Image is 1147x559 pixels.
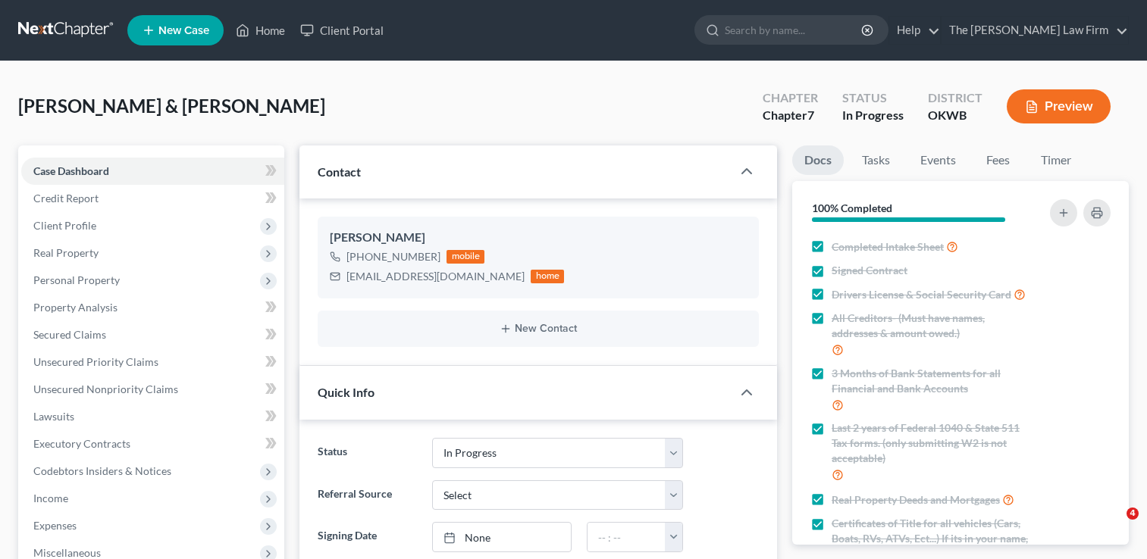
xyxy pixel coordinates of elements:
span: Quick Info [318,385,374,399]
div: OKWB [928,107,982,124]
a: None [433,523,572,551]
span: Case Dashboard [33,164,109,177]
a: Tasks [850,145,902,175]
span: Lawsuits [33,410,74,423]
a: Property Analysis [21,294,284,321]
div: [EMAIL_ADDRESS][DOMAIN_NAME] [346,269,525,284]
span: Secured Claims [33,328,106,341]
a: Fees [974,145,1023,175]
span: Signed Contract [832,263,907,278]
span: Income [33,492,68,504]
div: Chapter [763,89,818,107]
button: New Contact [330,323,747,335]
span: Credit Report [33,192,99,205]
span: Executory Contracts [33,437,130,450]
a: Unsecured Nonpriority Claims [21,376,284,403]
span: Personal Property [33,273,120,286]
div: District [928,89,982,107]
input: Search by name... [725,16,863,44]
span: Miscellaneous [33,546,101,559]
span: Contact [318,164,361,179]
label: Status [310,438,424,468]
span: Last 2 years of Federal 1040 & State 511 Tax forms. (only submitting W2 is not acceptable) [832,420,1032,466]
iframe: Intercom live chat [1095,507,1132,544]
span: Codebtors Insiders & Notices [33,464,171,477]
span: Real Property Deeds and Mortgages [832,492,1000,507]
span: Unsecured Nonpriority Claims [33,383,178,395]
div: home [531,270,564,283]
span: Client Profile [33,219,96,232]
span: 3 Months of Bank Statements for all Financial and Bank Accounts [832,366,1032,396]
span: All Creditors- (Must have names, addresses & amount owed.) [832,311,1032,341]
span: Expenses [33,519,77,532]
div: [PERSON_NAME] [330,229,747,247]
span: Real Property [33,246,99,259]
div: [PHONE_NUMBER] [346,249,440,264]
button: Preview [1007,89,1111,123]
a: Case Dashboard [21,158,284,185]
div: Status [842,89,904,107]
span: Property Analysis [33,301,118,314]
a: Client Portal [293,17,391,44]
a: Executory Contracts [21,430,284,458]
label: Signing Date [310,522,424,552]
a: Lawsuits [21,403,284,430]
a: The [PERSON_NAME] Law Firm [942,17,1128,44]
strong: 100% Completed [812,201,892,214]
a: Secured Claims [21,321,284,348]
input: -- : -- [588,523,666,551]
a: Unsecured Priority Claims [21,348,284,376]
a: Timer [1029,145,1083,175]
div: Chapter [763,107,818,124]
a: Home [228,17,293,44]
span: New Case [158,25,209,36]
a: Events [908,145,968,175]
span: Unsecured Priority Claims [33,355,158,368]
div: mobile [447,250,484,264]
a: Help [889,17,940,44]
span: Drivers License & Social Security Card [832,287,1011,302]
a: Docs [792,145,844,175]
span: 4 [1127,507,1139,520]
span: [PERSON_NAME] & [PERSON_NAME] [18,95,325,117]
a: Credit Report [21,185,284,212]
label: Referral Source [310,480,424,511]
div: In Progress [842,107,904,124]
span: Completed Intake Sheet [832,239,944,255]
span: 7 [807,108,814,122]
